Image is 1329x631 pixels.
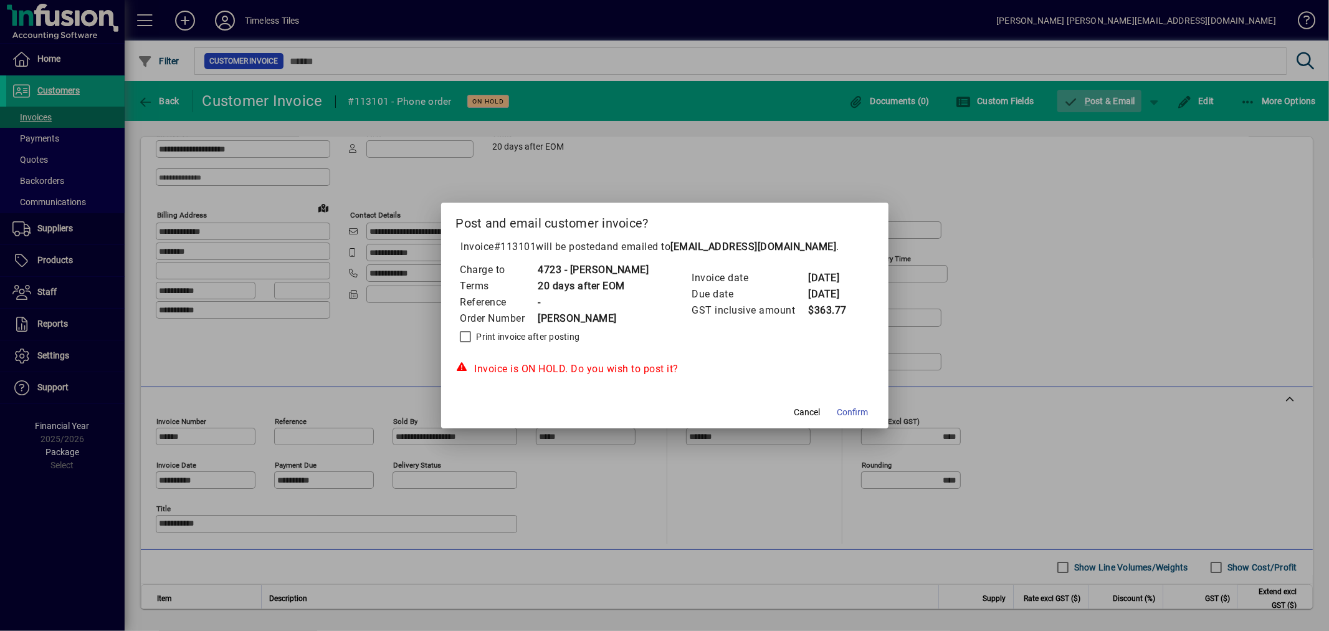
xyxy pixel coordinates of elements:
td: Invoice date [692,270,808,286]
p: Invoice will be posted . [456,239,874,254]
div: Invoice is ON HOLD. Do you wish to post it? [456,362,874,377]
td: [DATE] [808,286,858,302]
td: 20 days after EOM [538,278,649,294]
td: 4723 - [PERSON_NAME] [538,262,649,278]
button: Confirm [832,401,874,423]
span: Cancel [794,406,821,419]
label: Print invoice after posting [474,330,580,343]
td: [PERSON_NAME] [538,311,649,327]
span: Confirm [837,406,869,419]
td: [DATE] [808,270,858,286]
td: Order Number [460,311,538,327]
td: GST inclusive amount [692,302,808,319]
td: Due date [692,286,808,302]
td: Terms [460,278,538,294]
span: and emailed to [601,241,837,253]
td: $363.77 [808,302,858,319]
td: Reference [460,294,538,311]
h2: Post and email customer invoice? [441,203,888,239]
span: #113101 [494,241,536,253]
td: - [538,294,649,311]
button: Cancel [788,401,827,423]
td: Charge to [460,262,538,278]
b: [EMAIL_ADDRESS][DOMAIN_NAME] [671,241,837,253]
